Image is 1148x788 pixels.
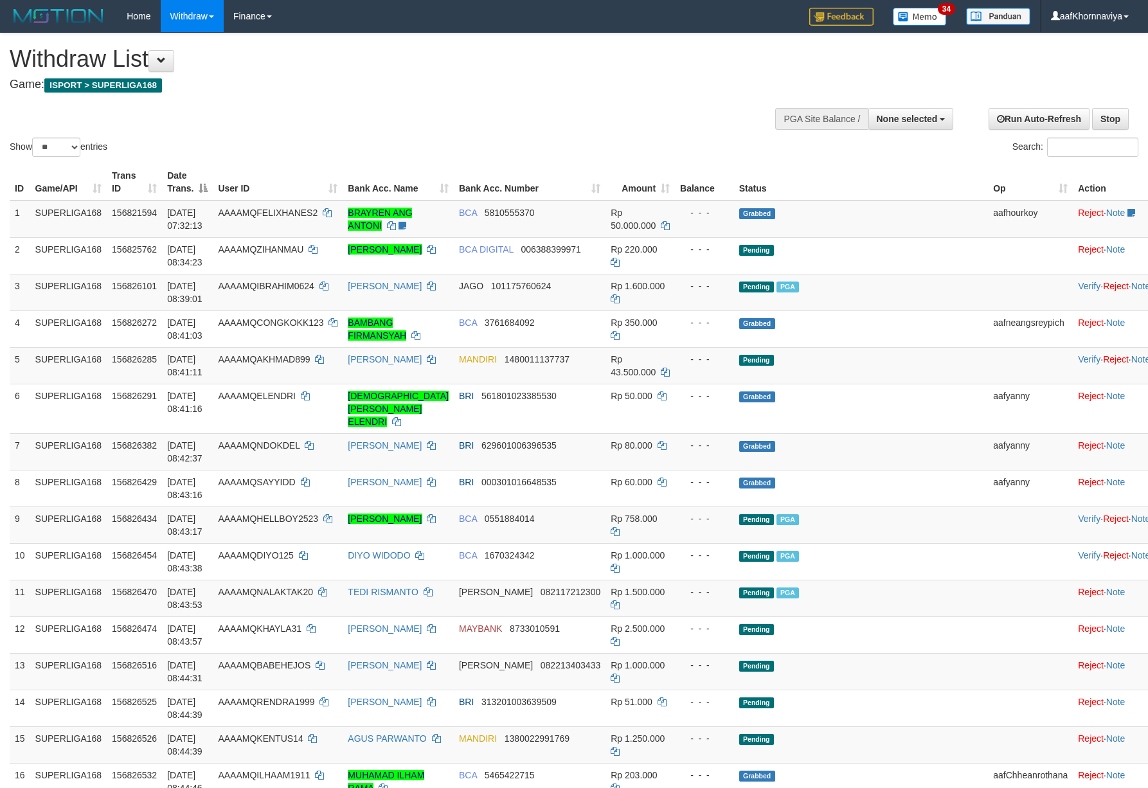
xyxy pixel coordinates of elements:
[776,514,799,525] span: Marked by aafchoeunmanni
[1078,623,1104,634] a: Reject
[1078,733,1104,744] a: Reject
[1078,318,1104,328] a: Reject
[481,477,557,487] span: Copy 000301016648535 to clipboard
[491,281,551,291] span: Copy 101175760624 to clipboard
[776,551,799,562] span: Marked by aafchoeunmanni
[459,244,514,255] span: BCA DIGITAL
[30,201,107,238] td: SUPERLIGA168
[348,477,422,487] a: [PERSON_NAME]
[1106,244,1126,255] a: Note
[611,318,657,328] span: Rp 350.000
[611,697,652,707] span: Rp 51.000
[1106,318,1126,328] a: Note
[739,624,774,635] span: Pending
[739,587,774,598] span: Pending
[605,164,675,201] th: Amount: activate to sort column ascending
[454,164,605,201] th: Bank Acc. Number: activate to sort column ascending
[218,587,313,597] span: AAAAMQNALAKTAK20
[611,208,656,231] span: Rp 50.000.000
[611,770,657,780] span: Rp 203.000
[107,164,162,201] th: Trans ID: activate to sort column ascending
[218,550,294,560] span: AAAAMQDIYO125
[675,164,734,201] th: Balance
[485,208,535,218] span: Copy 5810555370 to clipboard
[680,439,729,452] div: - - -
[10,237,30,274] td: 2
[1012,138,1138,157] label: Search:
[112,550,157,560] span: 156826454
[485,514,535,524] span: Copy 0551884014 to clipboard
[1078,770,1104,780] a: Reject
[10,347,30,384] td: 5
[112,244,157,255] span: 156825762
[459,697,474,707] span: BRI
[112,391,157,401] span: 156826291
[739,514,774,525] span: Pending
[1106,587,1126,597] a: Note
[680,586,729,598] div: - - -
[680,243,729,256] div: - - -
[167,318,202,341] span: [DATE] 08:41:03
[505,354,570,364] span: Copy 1480011137737 to clipboard
[776,282,799,292] span: Marked by aafchoeunmanni
[348,391,449,427] a: [DEMOGRAPHIC_DATA][PERSON_NAME] ELENDRI
[1078,440,1104,451] a: Reject
[10,653,30,690] td: 13
[893,8,947,26] img: Button%20Memo.svg
[348,697,422,707] a: [PERSON_NAME]
[680,206,729,219] div: - - -
[10,310,30,347] td: 4
[739,318,775,329] span: Grabbed
[30,616,107,653] td: SUPERLIGA168
[775,108,868,130] div: PGA Site Balance /
[776,587,799,598] span: Marked by aafandaneth
[348,281,422,291] a: [PERSON_NAME]
[10,164,30,201] th: ID
[218,281,314,291] span: AAAAMQIBRAHIM0624
[485,770,535,780] span: Copy 5465422715 to clipboard
[611,660,665,670] span: Rp 1.000.000
[680,769,729,782] div: - - -
[611,623,665,634] span: Rp 2.500.000
[505,733,570,744] span: Copy 1380022991769 to clipboard
[739,661,774,672] span: Pending
[30,653,107,690] td: SUPERLIGA168
[348,354,422,364] a: [PERSON_NAME]
[218,514,318,524] span: AAAAMQHELLBOY2523
[966,8,1030,25] img: panduan.png
[739,208,775,219] span: Grabbed
[348,587,418,597] a: TEDI RISMANTO
[739,771,775,782] span: Grabbed
[348,550,410,560] a: DIYO WIDODO
[10,433,30,470] td: 7
[680,280,729,292] div: - - -
[10,690,30,726] td: 14
[348,440,422,451] a: [PERSON_NAME]
[30,310,107,347] td: SUPERLIGA168
[10,78,753,91] h4: Game:
[1106,770,1126,780] a: Note
[739,391,775,402] span: Grabbed
[680,732,729,745] div: - - -
[10,138,107,157] label: Show entries
[1078,354,1100,364] a: Verify
[1103,354,1129,364] a: Reject
[1106,391,1126,401] a: Note
[218,770,310,780] span: AAAAMQILHAAM1911
[611,733,665,744] span: Rp 1.250.000
[988,433,1073,470] td: aafyanny
[611,281,665,291] span: Rp 1.600.000
[112,440,157,451] span: 156826382
[112,587,157,597] span: 156826470
[348,244,422,255] a: [PERSON_NAME]
[30,690,107,726] td: SUPERLIGA168
[167,660,202,683] span: [DATE] 08:44:31
[739,697,774,708] span: Pending
[1103,281,1129,291] a: Reject
[1078,660,1104,670] a: Reject
[348,514,422,524] a: [PERSON_NAME]
[1103,550,1129,560] a: Reject
[1106,660,1126,670] a: Note
[938,3,955,15] span: 34
[348,660,422,670] a: [PERSON_NAME]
